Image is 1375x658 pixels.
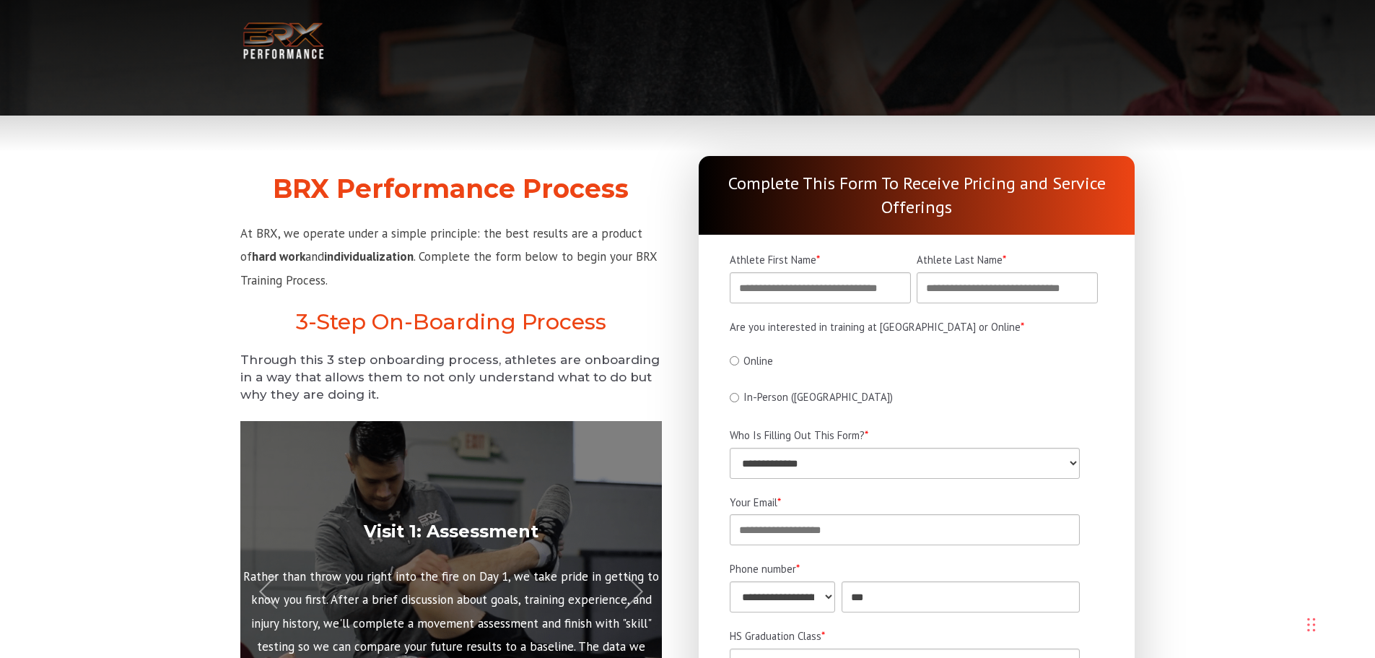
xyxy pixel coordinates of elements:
[743,354,773,368] span: Online
[1170,502,1375,658] iframe: Chat Widget
[730,253,816,267] span: Athlete First Name
[730,320,1021,334] span: Are you interested in training at [GEOGRAPHIC_DATA] or Online
[240,19,327,63] img: BRX Transparent Logo-2
[240,309,662,335] h2: 3-Step On-Boarding Process
[730,428,865,442] span: Who Is Filling Out This Form?
[305,248,324,264] span: and
[240,352,662,403] h5: Through this 3 step onboarding process, athletes are onboarding in a way that allows them to not ...
[364,520,538,541] strong: Visit 1: Assessment
[1307,603,1316,646] div: Drag
[252,248,305,264] strong: hard work
[730,495,777,509] span: Your Email
[240,248,657,287] span: . Complete the form below to begin your BRX Training Process.
[240,173,662,204] h2: BRX Performance Process
[699,156,1135,235] div: Complete This Form To Receive Pricing and Service Offerings
[324,248,414,264] strong: individualization
[240,225,642,264] span: At BRX, we operate under a simple principle: the best results are a product of
[730,562,796,576] span: Phone number
[730,629,821,643] span: HS Graduation Class
[730,356,739,365] input: Online
[730,393,739,402] input: In-Person ([GEOGRAPHIC_DATA])
[743,390,893,404] span: In-Person ([GEOGRAPHIC_DATA])
[917,253,1003,267] span: Athlete Last Name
